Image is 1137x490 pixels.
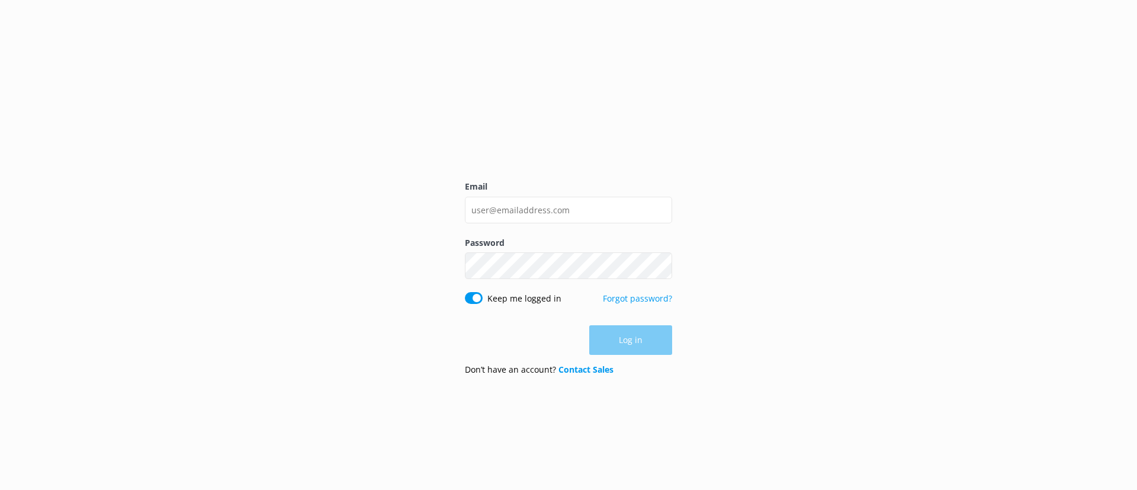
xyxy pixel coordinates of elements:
a: Contact Sales [558,364,614,375]
input: user@emailaddress.com [465,197,672,223]
p: Don’t have an account? [465,363,614,376]
label: Email [465,180,672,193]
label: Password [465,236,672,249]
a: Forgot password? [603,293,672,304]
label: Keep me logged in [487,292,561,305]
button: Show password [648,254,672,278]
